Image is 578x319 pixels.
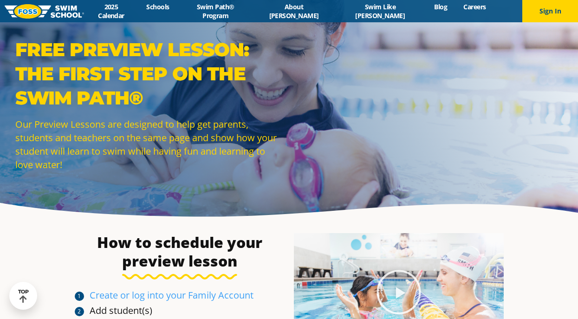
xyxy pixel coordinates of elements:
[138,2,177,11] a: Schools
[426,2,455,11] a: Blog
[376,269,422,315] div: Play Video about Olympian Regan Smith, FOSS
[15,38,285,110] p: Free preview lesson: the first step on the Swim Path
[5,4,84,19] img: FOSS Swim School Logo
[129,86,143,109] b: ®
[90,304,285,317] li: Add student(s)
[334,2,426,20] a: Swim Like [PERSON_NAME]
[84,2,138,20] a: 2025 Calendar
[90,289,253,301] a: Create or log into your Family Account
[177,2,253,20] a: Swim Path® Program
[455,2,494,11] a: Careers
[75,233,285,270] h3: How to schedule your preview lesson​
[15,117,285,171] p: Our Preview Lessons are designed to help get parents, students and teachers on the same page and ...
[253,2,334,20] a: About [PERSON_NAME]
[18,289,29,303] div: TOP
